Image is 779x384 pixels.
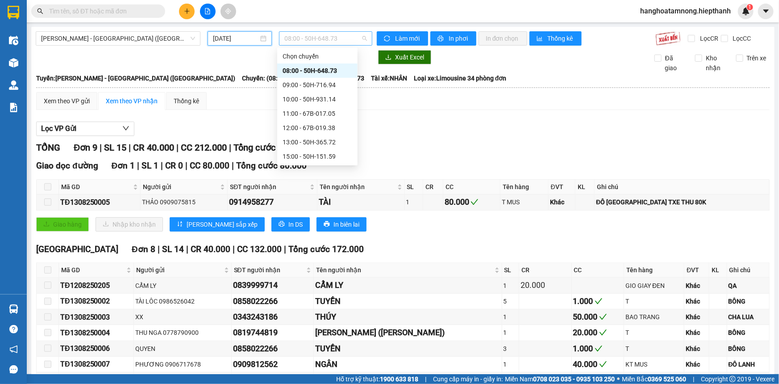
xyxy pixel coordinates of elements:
[430,31,476,46] button: printerIn phơi
[60,327,132,338] div: TĐ1308250004
[445,196,499,208] div: 80.000
[36,160,98,171] span: Giao dọc đường
[729,359,768,369] div: ĐÔ LANH
[234,265,305,275] span: SĐT người nhận
[233,295,312,308] div: 0858022266
[519,263,572,278] th: CR
[573,326,623,339] div: 20.000
[729,312,768,322] div: CHA LUA
[61,182,131,192] span: Mã GD
[742,7,750,15] img: icon-new-feature
[233,279,312,291] div: 0839999714
[317,194,405,210] td: TÀI
[625,312,683,322] div: BAO TRANG
[479,31,527,46] button: In đơn chọn
[662,53,688,73] span: Đã giao
[135,359,229,369] div: PHƯƠNG 0906717678
[106,96,158,106] div: Xem theo VP nhận
[233,358,312,371] div: 0909812562
[59,194,141,210] td: TĐ1308250005
[170,217,265,232] button: sort-ascending[PERSON_NAME] sắp xếp
[433,374,503,384] span: Cung cấp máy in - giấy in:
[414,73,507,83] span: Loại xe: Limousine 34 phòng đơn
[283,51,352,61] div: Chọn chuyến
[314,357,502,372] td: NGÂN
[232,309,314,325] td: 0343243186
[232,341,314,357] td: 0858022266
[504,281,517,291] div: 1
[686,359,708,369] div: Khác
[9,365,18,374] span: message
[135,344,229,354] div: QUYEN
[9,304,18,314] img: warehouse-icon
[537,35,544,42] span: bar-chart
[177,221,183,228] span: sort-ascending
[655,31,681,46] img: 9k=
[230,182,308,192] span: SĐT người nhận
[112,160,135,171] span: Đơn 1
[135,328,229,338] div: THU NGA 0778790900
[242,73,307,83] span: Chuyến: (08:00 [DATE])
[625,359,683,369] div: KT MUS
[283,66,352,76] div: 08:00 - 50H-648.73
[648,376,686,383] strong: 0369 525 060
[317,217,367,232] button: printerIn biên lai
[60,312,132,323] div: TĐ1308250003
[596,197,768,207] div: ĐÔ [GEOGRAPHIC_DATA] TXE THU 80K
[747,4,753,10] sup: 1
[228,194,317,210] td: 0914958277
[314,309,502,325] td: THÚY
[271,217,310,232] button: printerIn DS
[41,123,76,134] span: Lọc VP Gửi
[142,197,226,207] div: THẢO 0909075815
[9,36,18,45] img: warehouse-icon
[502,197,547,207] div: T MUS
[36,244,118,254] span: [GEOGRAPHIC_DATA]
[59,325,134,341] td: TĐ1308250004
[284,244,286,254] span: |
[729,344,768,354] div: BÔNG
[504,312,517,322] div: 1
[8,6,19,19] img: logo-vxr
[622,374,686,384] span: Miền Bắc
[9,80,18,90] img: warehouse-icon
[505,374,615,384] span: Miền Nam
[573,358,623,371] div: 40.000
[142,160,158,171] span: SL 1
[181,142,227,153] span: CC 212.000
[165,160,183,171] span: CR 0
[595,345,603,353] span: check
[504,344,517,354] div: 3
[686,328,708,338] div: Khác
[283,80,352,90] div: 09:00 - 50H-716.94
[315,358,500,371] div: NGÂN
[122,125,129,132] span: down
[504,296,517,306] div: 5
[599,360,607,368] span: check
[315,295,500,308] div: TUYỀN
[758,4,774,19] button: caret-down
[423,180,443,194] th: CR
[233,142,310,153] span: Tổng cước 252.000
[529,31,582,46] button: bar-chartThống kê
[162,244,184,254] span: SL 14
[316,265,492,275] span: Tên người nhận
[60,295,132,307] div: TĐ1308250002
[624,263,684,278] th: Tên hàng
[314,325,502,341] td: HÂN LÊ (TRẦN TRUNG)
[237,244,282,254] span: CC 132.000
[315,279,500,291] div: CẨM LY
[283,123,352,133] div: 12:00 - 67B-019.38
[190,160,229,171] span: CC 80.000
[232,357,314,372] td: 0909812562
[633,5,738,17] span: hanghoatamnong.hiepthanh
[425,374,426,384] span: |
[59,294,134,309] td: TĐ1308250002
[320,182,396,192] span: Tên người nhận
[729,34,753,43] span: Lọc CC
[36,122,134,136] button: Lọc VP Gửi
[748,4,751,10] span: 1
[549,180,575,194] th: ĐVT
[104,142,126,153] span: SL 15
[179,4,195,19] button: plus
